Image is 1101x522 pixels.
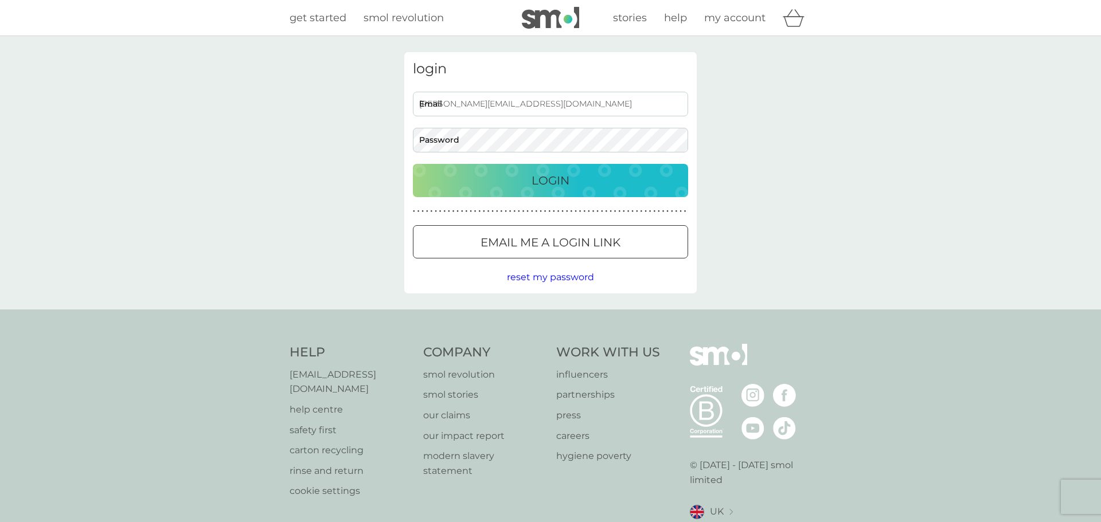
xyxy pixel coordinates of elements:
[671,209,673,214] p: ●
[773,417,796,439] img: visit the smol Tiktok page
[290,484,412,499] a: cookie settings
[364,11,444,24] span: smol revolution
[613,10,647,26] a: stories
[641,209,643,214] p: ●
[741,417,764,439] img: visit the smol Youtube page
[423,449,545,478] a: modern slavery statement
[413,209,415,214] p: ●
[606,209,608,214] p: ●
[532,171,569,190] p: Login
[592,209,595,214] p: ●
[553,209,555,214] p: ●
[439,209,442,214] p: ●
[290,464,412,478] a: rinse and return
[556,429,660,443] a: careers
[290,443,412,458] p: carton recycling
[456,209,459,214] p: ●
[729,509,733,515] img: select a new location
[783,6,811,29] div: basket
[536,209,538,214] p: ●
[583,209,585,214] p: ●
[658,209,660,214] p: ●
[423,408,545,423] a: our claims
[556,344,660,362] h4: Work With Us
[773,384,796,407] img: visit the smol Facebook page
[417,209,420,214] p: ●
[627,209,630,214] p: ●
[544,209,546,214] p: ●
[423,429,545,443] a: our impact report
[452,209,455,214] p: ●
[556,387,660,402] a: partnerships
[505,209,507,214] p: ●
[548,209,550,214] p: ●
[540,209,542,214] p: ●
[631,209,634,214] p: ●
[601,209,603,214] p: ●
[507,272,594,282] span: reset my password
[526,209,529,214] p: ●
[561,209,564,214] p: ●
[423,387,545,402] a: smol stories
[421,209,424,214] p: ●
[579,209,581,214] p: ●
[290,402,412,417] p: help centre
[496,209,498,214] p: ●
[461,209,463,214] p: ●
[588,209,590,214] p: ●
[571,209,573,214] p: ●
[557,209,560,214] p: ●
[513,209,516,214] p: ●
[636,209,638,214] p: ●
[522,209,525,214] p: ●
[664,10,687,26] a: help
[481,233,620,252] p: Email me a login link
[474,209,477,214] p: ●
[623,209,625,214] p: ●
[645,209,647,214] p: ●
[290,344,412,362] h4: Help
[487,209,490,214] p: ●
[614,209,616,214] p: ●
[680,209,682,214] p: ●
[423,367,545,382] a: smol revolution
[710,504,724,519] span: UK
[566,209,568,214] p: ●
[491,209,494,214] p: ●
[478,209,481,214] p: ●
[426,209,428,214] p: ●
[684,209,686,214] p: ●
[522,7,579,29] img: smol
[364,10,444,26] a: smol revolution
[466,209,468,214] p: ●
[413,61,688,77] h3: login
[423,344,545,362] h4: Company
[290,423,412,438] a: safety first
[662,209,665,214] p: ●
[483,209,485,214] p: ●
[443,209,446,214] p: ●
[704,11,766,24] span: my account
[556,408,660,423] a: press
[649,209,651,214] p: ●
[556,449,660,464] a: hygiene poverty
[435,209,437,214] p: ●
[290,10,346,26] a: get started
[664,11,687,24] span: help
[290,11,346,24] span: get started
[507,270,594,285] button: reset my password
[509,209,512,214] p: ●
[575,209,577,214] p: ●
